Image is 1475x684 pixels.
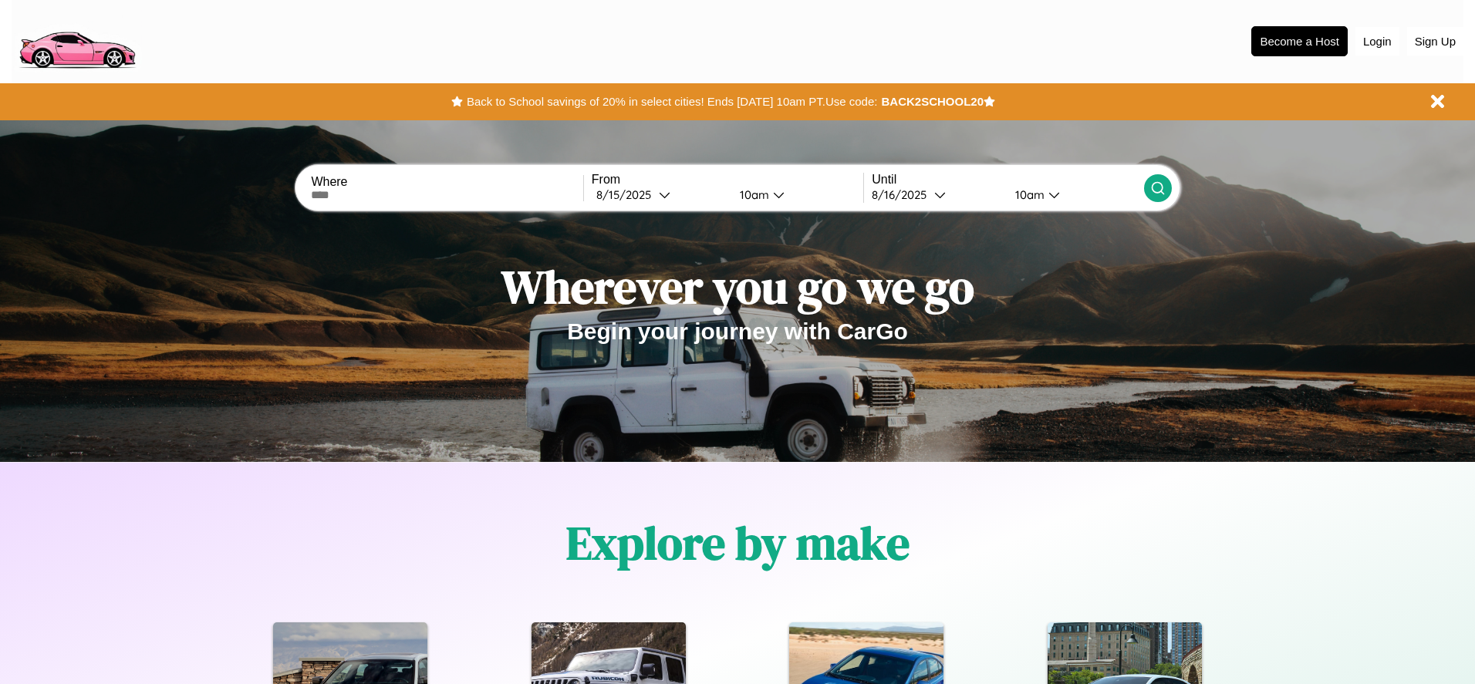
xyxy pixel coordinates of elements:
button: Sign Up [1407,27,1463,56]
div: 8 / 15 / 2025 [596,187,659,202]
div: 10am [1008,187,1048,202]
label: Where [311,175,582,189]
button: 8/15/2025 [592,187,727,203]
label: From [592,173,863,187]
button: Login [1355,27,1399,56]
button: Back to School savings of 20% in select cities! Ends [DATE] 10am PT.Use code: [463,91,881,113]
button: 10am [727,187,863,203]
label: Until [872,173,1143,187]
h1: Explore by make [566,511,910,574]
b: BACK2SCHOOL20 [881,95,984,108]
div: 10am [732,187,773,202]
button: Become a Host [1251,26,1348,56]
button: 10am [1003,187,1143,203]
img: logo [12,8,142,72]
div: 8 / 16 / 2025 [872,187,934,202]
